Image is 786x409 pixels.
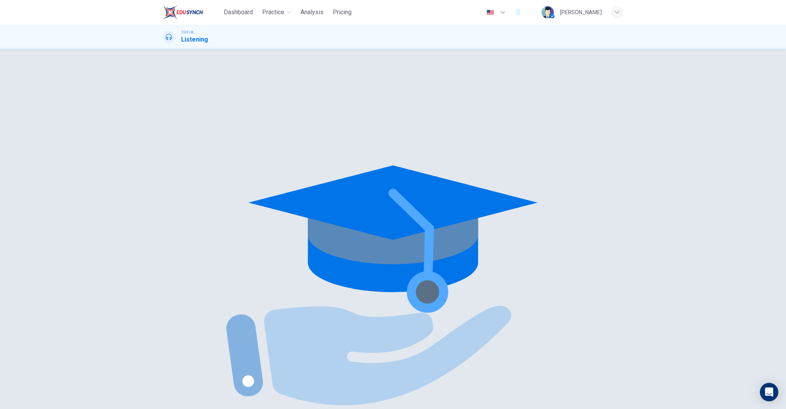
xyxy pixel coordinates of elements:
button: Pricing [330,5,355,19]
span: TOEFL® [181,30,193,35]
span: Dashboard [224,8,253,17]
span: Pricing [333,8,352,17]
a: EduSynch logo [163,5,221,20]
span: Practice [262,8,284,17]
img: en [485,10,495,15]
button: Practice [259,5,294,19]
button: Dashboard [221,5,256,19]
img: EduSynch logo [163,5,203,20]
img: Profile picture [542,6,554,18]
span: Analysis [301,8,324,17]
div: Open Intercom Messenger [760,383,778,401]
button: Analysis [297,5,327,19]
div: [PERSON_NAME] [560,8,602,17]
h1: Listening [181,35,208,44]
